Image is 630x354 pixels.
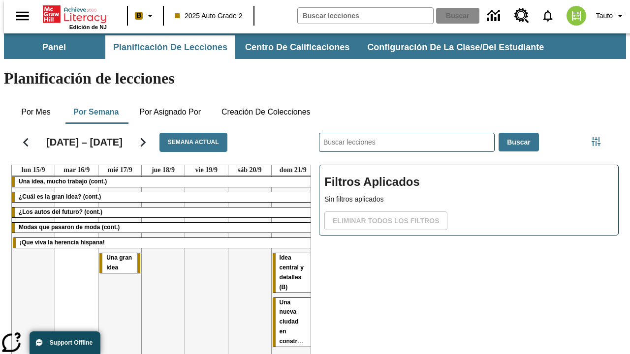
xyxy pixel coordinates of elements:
div: ¿Los autos del futuro? (cont.) [12,207,315,217]
h2: [DATE] – [DATE] [46,136,123,148]
img: avatar image [567,6,586,26]
div: Una gran idea [99,253,140,273]
a: 15 de septiembre de 2025 [20,165,47,175]
a: 20 de septiembre de 2025 [236,165,264,175]
a: 18 de septiembre de 2025 [150,165,177,175]
div: Subbarra de navegación [4,33,626,59]
button: Menú lateral de filtros [586,132,606,151]
button: Semana actual [159,133,227,152]
div: Una idea, mucho trabajo (cont.) [12,177,315,187]
span: B [136,9,141,22]
h1: Planificación de lecciones [4,69,626,88]
input: Buscar lecciones [319,133,494,151]
span: 2025 Auto Grade 2 [175,11,243,21]
div: Filtros Aplicados [319,165,619,236]
button: Panel [5,35,103,59]
button: Por asignado por [131,100,209,124]
input: Buscar campo [298,8,433,24]
button: Configuración de la clase/del estudiante [359,35,552,59]
button: Boost El color de la clase es anaranjado claro. Cambiar el color de la clase. [131,7,160,25]
button: Por semana [65,100,126,124]
a: Centro de información [481,2,508,29]
span: Una idea, mucho trabajo (cont.) [19,178,107,185]
p: Sin filtros aplicados [324,194,613,205]
a: 21 de septiembre de 2025 [278,165,309,175]
button: Centro de calificaciones [237,35,357,59]
div: Portada [43,3,107,30]
div: Una nueva ciudad en construcción [273,298,314,347]
button: Support Offline [30,331,100,354]
div: Subbarra de navegación [4,35,553,59]
button: Abrir el menú lateral [8,1,37,30]
h2: Filtros Aplicados [324,170,613,194]
button: Planificación de lecciones [105,35,235,59]
span: Support Offline [50,339,93,346]
a: Centro de recursos, Se abrirá en una pestaña nueva. [508,2,535,29]
button: Buscar [499,133,538,152]
div: Modas que pasaron de moda (cont.) [12,223,315,233]
span: ¡Que viva la herencia hispana! [20,239,105,246]
button: Regresar [13,130,38,155]
span: ¿Los autos del futuro? (cont.) [19,208,102,215]
a: 16 de septiembre de 2025 [62,165,92,175]
button: Perfil/Configuración [592,7,630,25]
a: 17 de septiembre de 2025 [106,165,134,175]
span: Una gran idea [106,254,132,271]
div: ¿Cuál es la gran idea? (cont.) [12,192,315,202]
button: Seguir [130,130,156,155]
div: Idea central y detalles (B) [273,253,314,293]
span: Modas que pasaron de moda (cont.) [19,224,120,231]
button: Creación de colecciones [214,100,318,124]
button: Por mes [11,100,61,124]
span: Edición de NJ [69,24,107,30]
span: ¿Cuál es la gran idea? (cont.) [19,193,101,200]
span: Tauto [596,11,613,21]
span: Una nueva ciudad en construcción [280,299,316,345]
span: Idea central y detalles (B) [280,254,304,291]
a: Portada [43,4,107,24]
div: ¡Que viva la herencia hispana! [13,238,314,248]
button: Escoja un nuevo avatar [561,3,592,29]
a: Notificaciones [535,3,561,29]
a: 19 de septiembre de 2025 [193,165,220,175]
